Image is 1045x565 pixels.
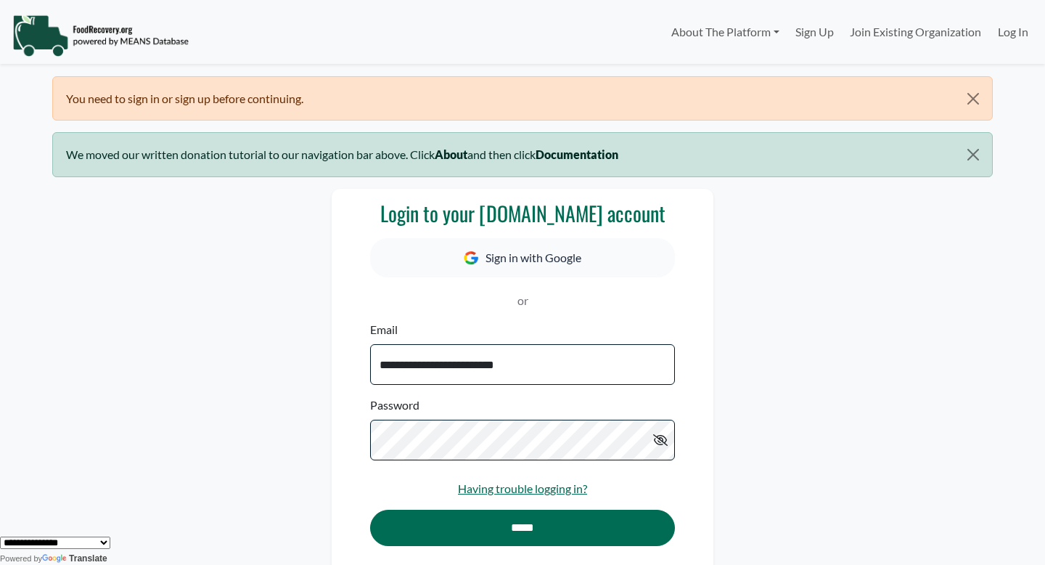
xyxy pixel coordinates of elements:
a: Log In [990,17,1036,46]
button: Sign in with Google [370,238,675,277]
img: Google Icon [464,251,478,265]
a: Sign Up [787,17,842,46]
a: Join Existing Organization [842,17,989,46]
label: Email [370,321,398,338]
img: Google Translate [42,554,69,564]
img: NavigationLogo_FoodRecovery-91c16205cd0af1ed486a0f1a7774a6544ea792ac00100771e7dd3ec7c0e58e41.png [12,14,189,57]
label: Password [370,397,419,414]
a: About The Platform [663,17,787,46]
a: Translate [42,553,107,564]
b: About [435,147,467,161]
h3: Login to your [DOMAIN_NAME] account [370,201,675,226]
div: We moved our written donation tutorial to our navigation bar above. Click and then click [52,132,993,176]
b: Documentation [536,147,618,161]
div: You need to sign in or sign up before continuing. [52,76,993,121]
p: or [370,292,675,309]
button: Close [955,133,992,176]
button: Close [955,77,992,121]
a: Having trouble logging in? [458,481,587,495]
